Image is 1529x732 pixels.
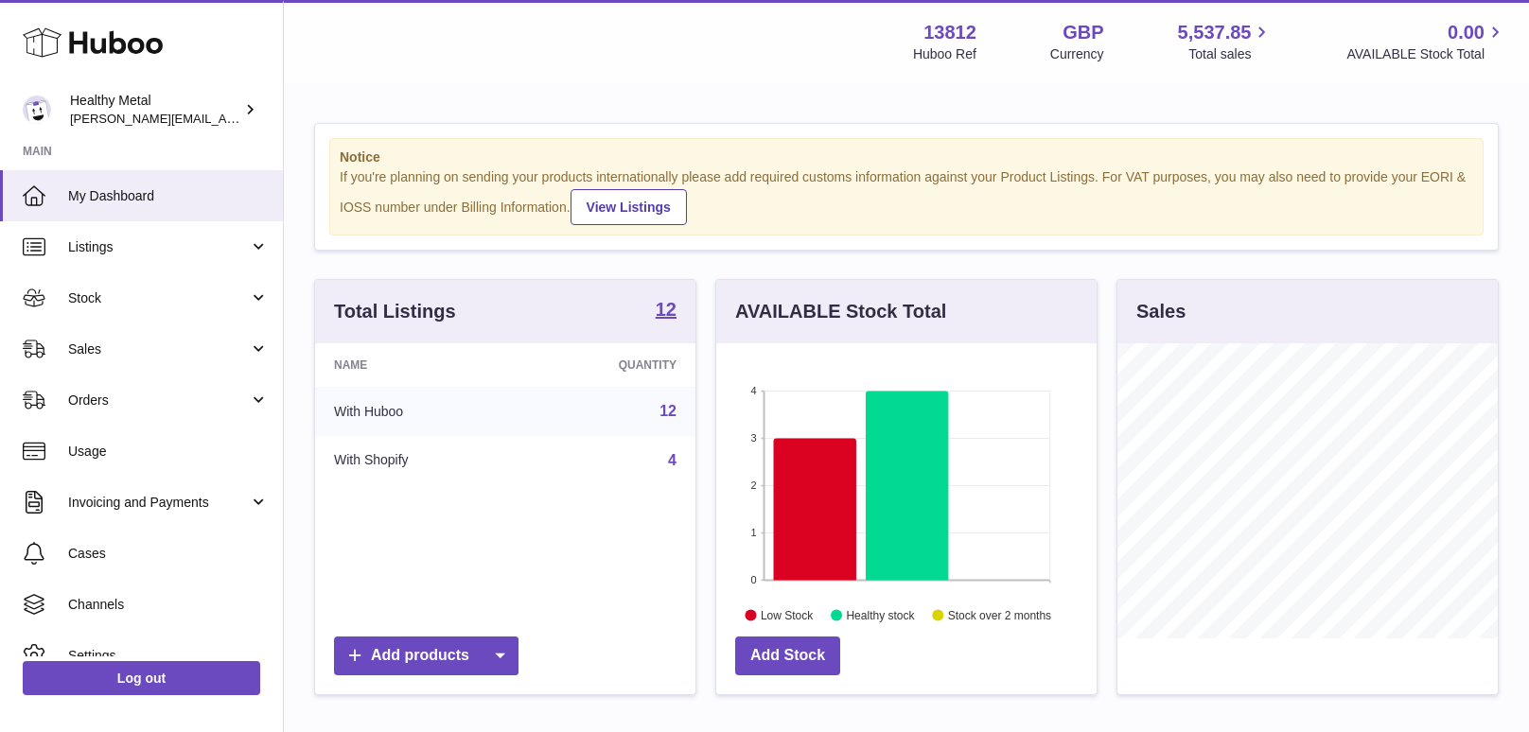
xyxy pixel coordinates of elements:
span: 5,537.85 [1178,20,1252,45]
text: 4 [750,385,756,396]
td: With Huboo [315,387,520,436]
div: If you're planning on sending your products internationally please add required customs informati... [340,168,1473,225]
a: 12 [659,403,677,419]
span: Stock [68,289,249,307]
div: Currency [1050,45,1104,63]
td: With Shopify [315,436,520,485]
span: Total sales [1188,45,1273,63]
span: Sales [68,340,249,358]
h3: Total Listings [334,299,456,324]
span: Listings [68,238,249,256]
h3: AVAILABLE Stock Total [735,299,946,324]
a: Add Stock [735,636,840,675]
span: My Dashboard [68,187,269,205]
span: Invoicing and Payments [68,494,249,512]
a: 5,537.85 Total sales [1178,20,1274,63]
span: Usage [68,443,269,461]
text: 3 [750,432,756,444]
span: [PERSON_NAME][EMAIL_ADDRESS][DOMAIN_NAME] [70,111,379,126]
h3: Sales [1136,299,1186,324]
span: Cases [68,545,269,563]
div: Huboo Ref [913,45,976,63]
a: 12 [656,300,677,322]
a: View Listings [571,189,687,225]
span: Orders [68,392,249,410]
a: Log out [23,661,260,695]
img: jose@healthy-metal.com [23,96,51,124]
span: Channels [68,596,269,614]
th: Quantity [520,343,695,387]
strong: 12 [656,300,677,319]
a: 4 [668,452,677,468]
text: Healthy stock [846,608,915,621]
th: Name [315,343,520,387]
strong: 13812 [923,20,976,45]
span: AVAILABLE Stock Total [1346,45,1506,63]
a: Add products [334,636,518,675]
text: Low Stock [761,608,814,621]
strong: Notice [340,148,1473,166]
text: Stock over 2 months [948,608,1051,621]
span: Settings [68,647,269,665]
text: 2 [750,479,756,491]
text: 1 [750,527,756,538]
a: 0.00 AVAILABLE Stock Total [1346,20,1506,63]
div: Healthy Metal [70,92,240,128]
text: 0 [750,574,756,585]
strong: GBP [1063,20,1103,45]
span: 0.00 [1448,20,1485,45]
